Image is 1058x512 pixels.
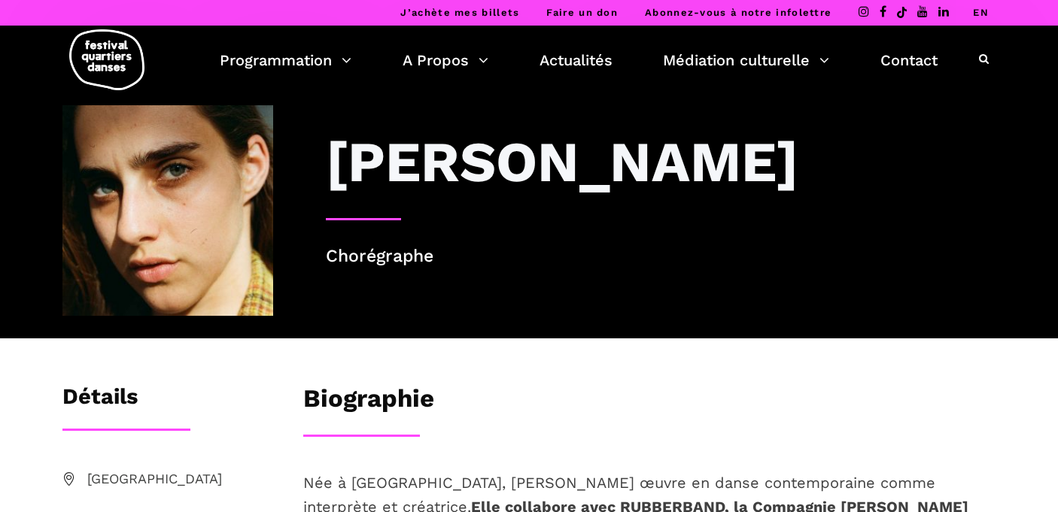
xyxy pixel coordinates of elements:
h3: Détails [62,383,138,421]
a: J’achète mes billets [400,7,519,18]
a: Faire un don [546,7,618,18]
a: Programmation [220,47,351,73]
img: logo-fqd-med [69,29,144,90]
a: Actualités [540,47,613,73]
p: Chorégraphe [326,243,996,271]
a: EN [973,7,989,18]
h3: [PERSON_NAME] [326,128,798,195]
span: [GEOGRAPHIC_DATA] [87,468,273,490]
a: Abonnez-vous à notre infolettre [645,7,832,18]
a: A Propos [403,47,488,73]
h3: Biographie [303,383,434,421]
a: Médiation culturelle [663,47,829,73]
img: Béatrice Larrivée [62,105,273,316]
a: Contact [880,47,938,73]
